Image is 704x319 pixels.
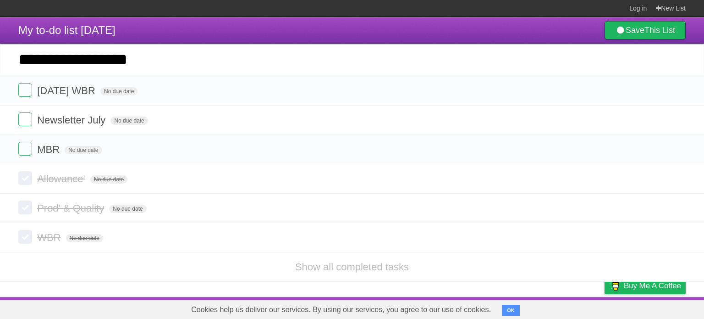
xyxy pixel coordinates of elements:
[18,171,32,185] label: Done
[18,112,32,126] label: Done
[593,299,616,317] a: Privacy
[644,26,675,35] b: This List
[66,234,103,242] span: No due date
[561,299,582,317] a: Terms
[295,261,409,273] a: Show all completed tasks
[18,230,32,244] label: Done
[18,24,115,36] span: My to-do list [DATE]
[624,278,681,294] span: Buy me a coffee
[37,173,87,185] span: Allowance'
[605,277,686,294] a: Buy me a coffee
[100,87,137,95] span: No due date
[502,305,520,316] button: OK
[37,85,98,96] span: [DATE] WBR
[37,232,63,243] span: WBR
[37,144,62,155] span: MBR
[483,299,502,317] a: About
[18,142,32,156] label: Done
[37,114,108,126] span: Newsletter July
[628,299,686,317] a: Suggest a feature
[37,202,106,214] span: Prod' & Quality
[609,278,621,293] img: Buy me a coffee
[605,21,686,39] a: SaveThis List
[513,299,550,317] a: Developers
[182,301,500,319] span: Cookies help us deliver our services. By using our services, you agree to our use of cookies.
[65,146,102,154] span: No due date
[110,117,148,125] span: No due date
[109,205,146,213] span: No due date
[18,83,32,97] label: Done
[18,201,32,214] label: Done
[90,175,127,184] span: No due date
